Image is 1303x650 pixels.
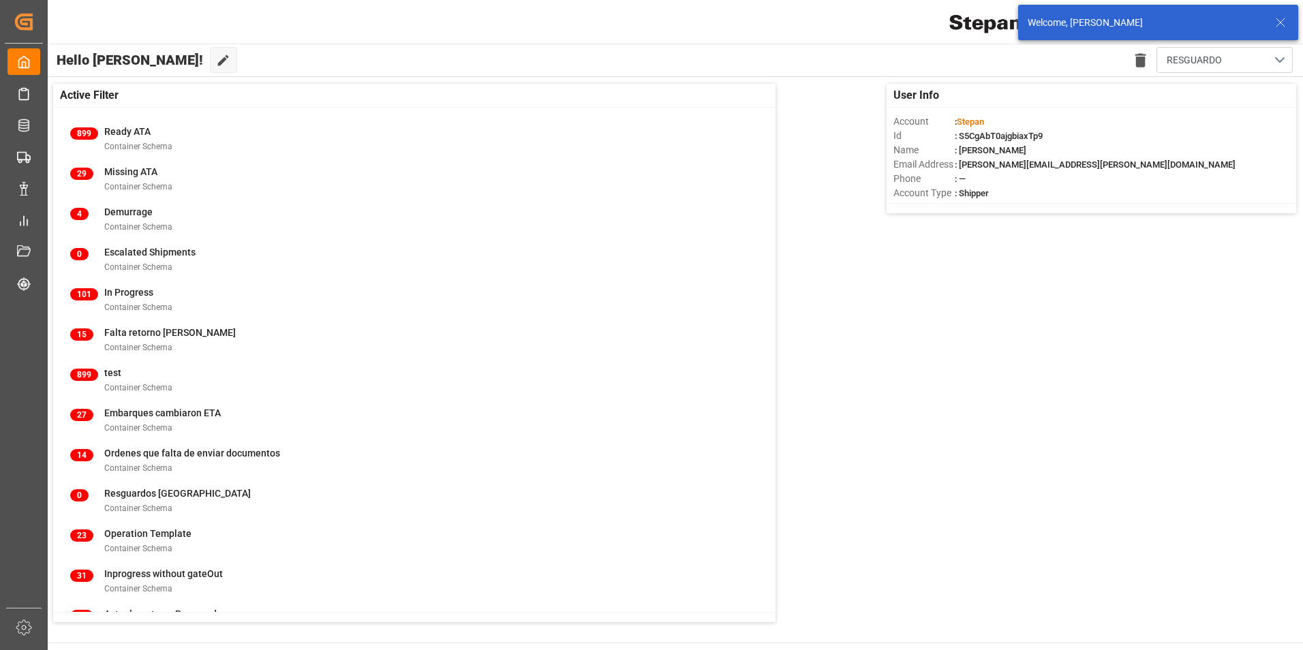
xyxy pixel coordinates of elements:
[70,208,89,220] span: 4
[70,607,758,636] a: 46Actualmente en Resguardo
[70,610,93,622] span: 46
[893,143,955,157] span: Name
[104,222,172,232] span: Container Schema
[104,343,172,352] span: Container Schema
[70,168,93,180] span: 29
[104,303,172,312] span: Container Schema
[955,174,966,184] span: : —
[104,206,153,217] span: Demurrage
[70,567,758,595] a: 31Inprogress without gateOutContainer Schema
[104,544,172,553] span: Container Schema
[957,117,984,127] span: Stepan
[104,166,157,177] span: Missing ATA
[893,172,955,186] span: Phone
[1028,16,1262,30] div: Welcome, [PERSON_NAME]
[70,285,758,314] a: 101In ProgressContainer Schema
[57,47,203,73] span: Hello [PERSON_NAME]!
[104,504,172,513] span: Container Schema
[104,584,172,593] span: Container Schema
[70,366,758,394] a: 899testContainer Schema
[70,446,758,475] a: 14Ordenes que falta de enviar documentosContainer Schema
[104,262,172,272] span: Container Schema
[70,326,758,354] a: 15Falta retorno [PERSON_NAME]Container Schema
[104,407,221,418] span: Embarques cambiaron ETA
[70,125,758,153] a: 899Ready ATAContainer Schema
[70,486,758,515] a: 0Resguardos [GEOGRAPHIC_DATA]Container Schema
[104,287,153,298] span: In Progress
[104,608,222,619] span: Actualmente en Resguardo
[104,247,196,258] span: Escalated Shipments
[70,245,758,274] a: 0Escalated ShipmentsContainer Schema
[70,328,93,341] span: 15
[70,205,758,234] a: 4DemurrageContainer Schema
[70,288,98,300] span: 101
[60,87,119,104] span: Active Filter
[104,126,151,137] span: Ready ATA
[104,367,121,378] span: test
[1167,53,1222,67] span: RESGUARDO
[893,186,955,200] span: Account Type
[1156,47,1293,73] button: open menu
[955,131,1043,141] span: : S5CgAbT0ajgbiaxTp9
[104,528,191,539] span: Operation Template
[104,383,172,392] span: Container Schema
[949,10,1049,34] img: Stepan_Company_logo.svg.png_1713531530.png
[893,87,939,104] span: User Info
[104,142,172,151] span: Container Schema
[955,159,1236,170] span: : [PERSON_NAME][EMAIL_ADDRESS][PERSON_NAME][DOMAIN_NAME]
[104,182,172,191] span: Container Schema
[70,570,93,582] span: 31
[893,157,955,172] span: Email Address
[893,129,955,143] span: Id
[104,488,251,499] span: Resguardos [GEOGRAPHIC_DATA]
[70,527,758,555] a: 23Operation TemplateContainer Schema
[70,127,98,140] span: 899
[70,165,758,194] a: 29Missing ATAContainer Schema
[70,369,98,381] span: 899
[104,327,236,338] span: Falta retorno [PERSON_NAME]
[104,423,172,433] span: Container Schema
[104,463,172,473] span: Container Schema
[70,449,93,461] span: 14
[70,409,93,421] span: 27
[70,529,93,542] span: 23
[955,145,1026,155] span: : [PERSON_NAME]
[70,406,758,435] a: 27Embarques cambiaron ETAContainer Schema
[104,568,223,579] span: Inprogress without gateOut
[893,114,955,129] span: Account
[70,248,89,260] span: 0
[70,489,89,501] span: 0
[104,448,280,459] span: Ordenes que falta de enviar documentos
[955,188,989,198] span: : Shipper
[955,117,984,127] span: :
